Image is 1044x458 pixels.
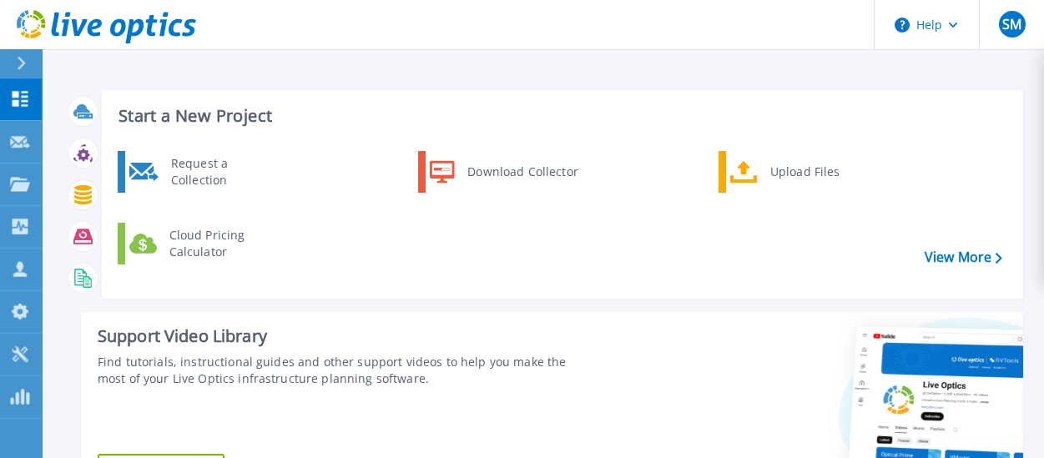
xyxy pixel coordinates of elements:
a: View More [925,249,1002,265]
div: Support Video Library [98,325,587,347]
a: Upload Files [719,151,890,193]
div: Download Collector [459,155,585,189]
h3: Start a New Project [119,107,1001,125]
a: Download Collector [418,151,589,193]
span: SM [1002,18,1021,31]
div: Upload Files [762,155,885,189]
div: Find tutorials, instructional guides and other support videos to help you make the most of your L... [98,354,587,387]
div: Request a Collection [163,155,285,189]
a: Request a Collection [118,151,289,193]
div: Cloud Pricing Calculator [161,227,285,260]
a: Cloud Pricing Calculator [118,223,289,264]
